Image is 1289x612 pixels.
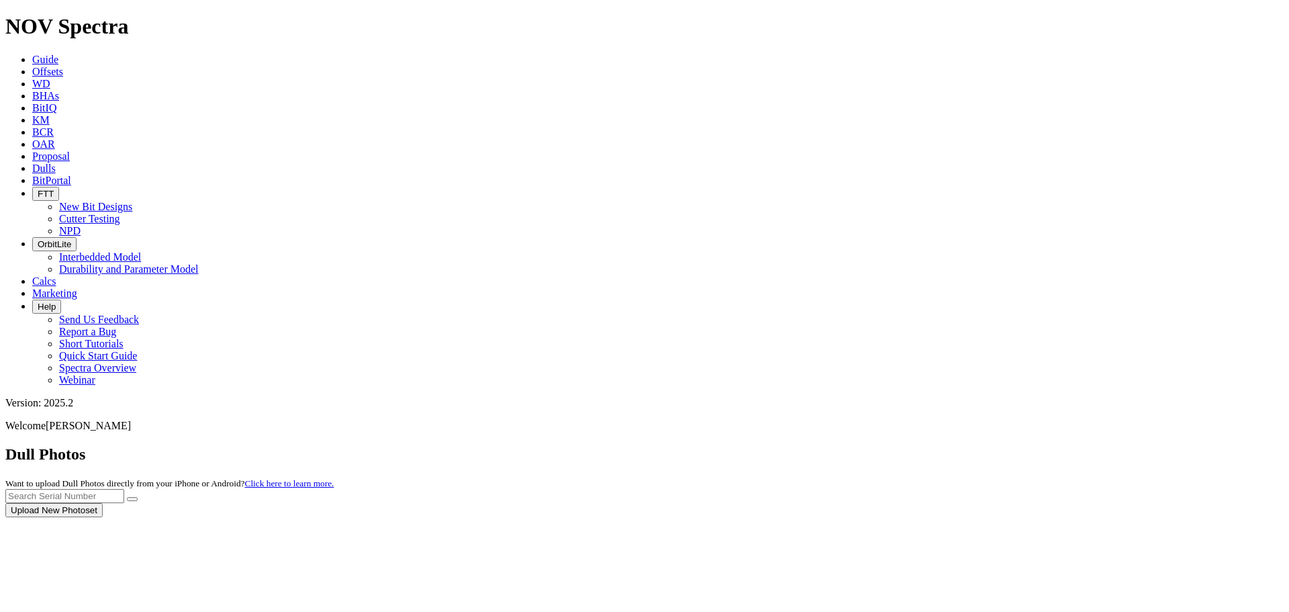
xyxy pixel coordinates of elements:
[32,126,54,138] a: BCR
[5,14,1284,39] h1: NOV Spectra
[32,288,77,299] a: Marketing
[5,445,1284,464] h2: Dull Photos
[32,54,58,65] a: Guide
[38,302,56,312] span: Help
[32,237,77,251] button: OrbitLite
[32,90,59,101] a: BHAs
[59,338,124,349] a: Short Tutorials
[32,138,55,150] a: OAR
[5,478,334,488] small: Want to upload Dull Photos directly from your iPhone or Android?
[32,300,61,314] button: Help
[32,102,56,114] a: BitIQ
[59,374,95,386] a: Webinar
[59,201,132,212] a: New Bit Designs
[32,163,56,174] a: Dulls
[38,189,54,199] span: FTT
[59,263,199,275] a: Durability and Parameter Model
[59,326,116,337] a: Report a Bug
[59,213,120,224] a: Cutter Testing
[59,251,141,263] a: Interbedded Model
[59,350,137,361] a: Quick Start Guide
[32,114,50,126] a: KM
[59,225,81,236] a: NPD
[5,503,103,517] button: Upload New Photoset
[38,239,71,249] span: OrbitLite
[32,275,56,287] a: Calcs
[59,362,136,374] a: Spectra Overview
[32,175,71,186] a: BitPortal
[5,489,124,503] input: Search Serial Number
[5,420,1284,432] p: Welcome
[245,478,334,488] a: Click here to learn more.
[46,420,131,431] span: [PERSON_NAME]
[59,314,139,325] a: Send Us Feedback
[32,66,63,77] a: Offsets
[32,187,59,201] button: FTT
[5,397,1284,409] div: Version: 2025.2
[32,150,70,162] a: Proposal
[32,78,50,89] a: WD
